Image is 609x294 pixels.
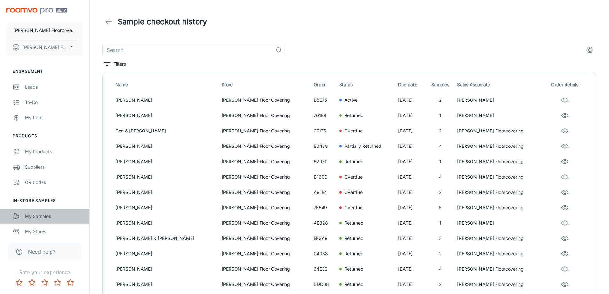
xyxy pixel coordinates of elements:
p: [PERSON_NAME] Floorcovering [457,281,542,288]
p: Returned [344,266,363,273]
p: EE2A9 [314,235,334,242]
th: Store [219,77,311,92]
th: Name [108,77,219,92]
input: Search [102,44,273,56]
p: Returned [344,281,363,288]
p: Gen & [PERSON_NAME] [115,127,216,134]
button: eye [558,201,571,214]
p: 2 [428,281,452,288]
button: eye [558,124,571,137]
p: 4 [428,266,452,273]
p: [PERSON_NAME] Floor Covering [222,250,308,257]
div: QR Codes [25,179,83,186]
span: Need help? [28,248,55,256]
th: Order [311,77,337,92]
p: [PERSON_NAME] Floorcovering [457,143,542,150]
p: [PERSON_NAME] Floor Covering [222,204,308,211]
button: columns [583,44,596,56]
p: Overdue [344,189,363,196]
p: [PERSON_NAME] Floor Covering [222,189,308,196]
button: eye [558,155,571,168]
p: Active [344,97,358,104]
p: Filters [113,60,126,68]
p: [DATE] [398,127,423,134]
p: [PERSON_NAME] Floorcovering [13,27,76,34]
p: [PERSON_NAME] Floorcovering [457,235,542,242]
h1: Sample checkout history [118,16,207,28]
p: [DATE] [398,204,423,211]
p: [DATE] [398,266,423,273]
p: 2 [428,189,452,196]
p: [DATE] [398,173,423,180]
p: [PERSON_NAME] Floorcovering [457,127,542,134]
p: [DATE] [398,219,423,226]
p: D5E75 [314,97,334,104]
button: Rate 3 star [38,276,51,289]
p: 4 [428,173,452,180]
p: [PERSON_NAME] Floor Covering [222,173,308,180]
p: Returned [344,219,363,226]
p: [PERSON_NAME] Floorcovering [457,266,542,273]
p: 4 [428,143,452,150]
p: [PERSON_NAME] Floorcovering [22,44,67,51]
button: eye [558,247,571,260]
div: My Samples [25,213,83,220]
p: 64E32 [314,266,334,273]
p: [PERSON_NAME] [457,97,542,104]
div: Suppliers [25,163,83,171]
button: eye [558,278,571,291]
p: [PERSON_NAME] & [PERSON_NAME] [115,235,216,242]
p: [PERSON_NAME] [115,112,216,119]
div: Leads [25,83,83,91]
p: 2 [428,97,452,104]
p: [PERSON_NAME] [115,97,216,104]
p: AE828 [314,219,334,226]
p: [PERSON_NAME] [115,266,216,273]
p: 1 [428,112,452,119]
button: eye [558,140,571,153]
p: 701E9 [314,112,334,119]
div: To-do [25,99,83,106]
p: [PERSON_NAME] Floor Covering [222,97,308,104]
img: Roomvo PRO Beta [6,8,67,14]
p: D160D [314,173,334,180]
button: eye [558,109,571,122]
button: Rate 4 star [51,276,64,289]
p: [PERSON_NAME] Floor Covering [222,219,308,226]
p: [PERSON_NAME] [457,112,542,119]
th: Status [337,77,396,92]
p: [PERSON_NAME] [115,158,216,165]
p: [PERSON_NAME] [115,173,216,180]
p: A91E4 [314,189,334,196]
th: Due date [395,77,426,92]
th: Order details [544,77,591,92]
button: eye [558,217,571,229]
p: [DATE] [398,250,423,257]
button: eye [558,171,571,183]
button: eye [558,263,571,275]
p: [DATE] [398,112,423,119]
p: Returned [344,235,363,242]
button: filter [102,59,128,69]
p: 629E0 [314,158,334,165]
p: B0438 [314,143,334,150]
p: [PERSON_NAME] Floorcovering [457,173,542,180]
div: My Reps [25,114,83,121]
p: 1 [428,158,452,165]
button: [PERSON_NAME] Floorcovering [6,39,83,56]
p: [PERSON_NAME] Floor Covering [222,158,308,165]
p: [PERSON_NAME] [115,189,216,196]
p: 2E176 [314,127,334,134]
p: [PERSON_NAME] Floorcovering [457,189,542,196]
p: 2 [428,127,452,134]
button: Rate 5 star [64,276,77,289]
p: [PERSON_NAME] [115,219,216,226]
p: [DATE] [398,143,423,150]
p: Overdue [344,204,363,211]
button: eye [558,232,571,245]
p: Returned [344,112,363,119]
p: 1 [428,219,452,226]
p: Partially Returned [344,143,381,150]
p: [DATE] [398,235,423,242]
p: [DATE] [398,158,423,165]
